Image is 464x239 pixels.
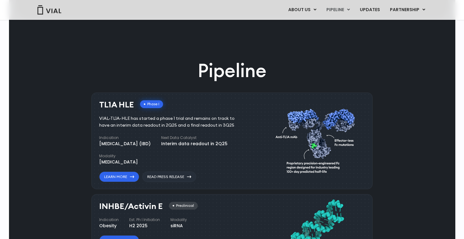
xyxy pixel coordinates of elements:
[142,172,196,182] a: Read Press Release
[99,217,119,223] h4: Indication
[283,5,321,15] a: ABOUT USMenu Toggle
[161,135,228,141] h4: Next Data Catalyst
[129,223,160,229] div: H2 2025
[37,5,62,15] img: Vial Logo
[170,217,187,223] h4: Modality
[170,223,187,229] div: siRNA
[140,100,163,108] div: Phase I
[355,5,385,15] a: UPDATES
[129,217,160,223] h4: Est. Ph I Initiation
[99,159,138,165] div: [MEDICAL_DATA]
[99,135,151,141] h4: Indication
[321,5,355,15] a: PIPELINEMenu Toggle
[99,100,134,109] h3: TL1A HLE
[385,5,430,15] a: PARTNERSHIPMenu Toggle
[161,141,228,147] div: Interim data readout in 2Q25
[99,172,139,182] a: Learn More
[169,202,198,210] div: Preclinical
[99,223,119,229] div: Obesity
[99,153,138,159] h4: Modality
[276,97,359,182] img: TL1A antibody diagram.
[99,141,151,147] div: [MEDICAL_DATA] (IBD)
[198,58,267,83] h2: Pipeline
[99,202,163,211] h3: INHBE/Activin E
[99,115,244,129] div: VIAL-TL1A-HLE has started a phase 1 trial and remains on track to have an interim data readout in...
